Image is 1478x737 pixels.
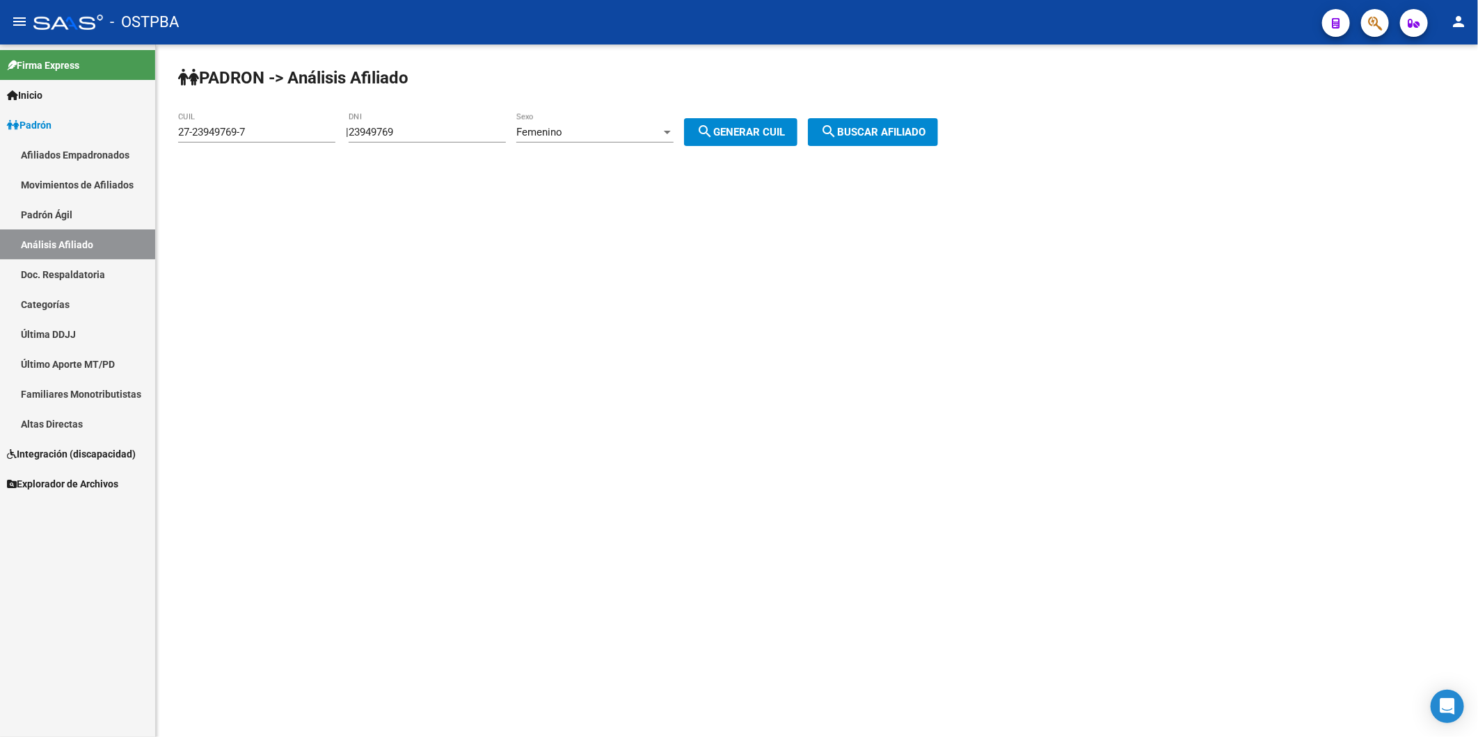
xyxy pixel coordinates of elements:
[516,126,562,138] span: Femenino
[1431,690,1464,723] div: Open Intercom Messenger
[11,13,28,30] mat-icon: menu
[697,126,785,138] span: Generar CUIL
[110,7,179,38] span: - OSTPBA
[7,476,118,492] span: Explorador de Archivos
[346,126,808,138] div: |
[820,126,925,138] span: Buscar afiliado
[697,123,713,140] mat-icon: search
[808,118,938,146] button: Buscar afiliado
[7,118,51,133] span: Padrón
[1450,13,1467,30] mat-icon: person
[7,88,42,103] span: Inicio
[820,123,837,140] mat-icon: search
[684,118,797,146] button: Generar CUIL
[7,58,79,73] span: Firma Express
[178,68,408,88] strong: PADRON -> Análisis Afiliado
[7,446,136,462] span: Integración (discapacidad)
